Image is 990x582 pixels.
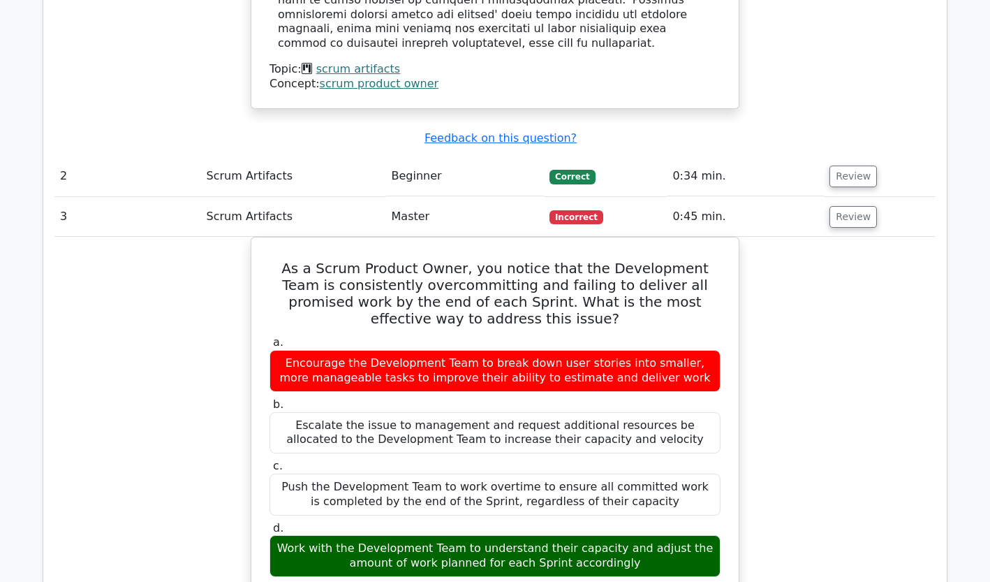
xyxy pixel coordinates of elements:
div: Concept: [269,77,721,92]
button: Review [829,206,877,228]
a: scrum product owner [320,77,439,90]
span: c. [273,459,283,472]
span: d. [273,521,283,534]
td: 0:45 min. [667,197,824,237]
div: Encourage the Development Team to break down user stories into smaller, more manageable tasks to ... [269,350,721,392]
td: 3 [54,197,201,237]
div: Escalate the issue to management and request additional resources be allocated to the Development... [269,412,721,454]
a: scrum artifacts [316,62,400,75]
span: a. [273,335,283,349]
td: 0:34 min. [667,157,824,196]
span: Incorrect [549,210,603,224]
a: Feedback on this question? [424,131,577,145]
button: Review [829,166,877,187]
td: Master [386,197,545,237]
span: Correct [549,170,595,184]
td: 2 [54,157,201,196]
div: Work with the Development Team to understand their capacity and adjust the amount of work planned... [269,535,721,577]
span: b. [273,398,283,411]
td: Scrum Artifacts [201,197,386,237]
h5: As a Scrum Product Owner, you notice that the Development Team is consistently overcommitting and... [268,260,722,327]
td: Beginner [386,157,545,196]
div: Topic: [269,62,721,77]
div: Push the Development Team to work overtime to ensure all committed work is completed by the end o... [269,474,721,516]
td: Scrum Artifacts [201,157,386,196]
